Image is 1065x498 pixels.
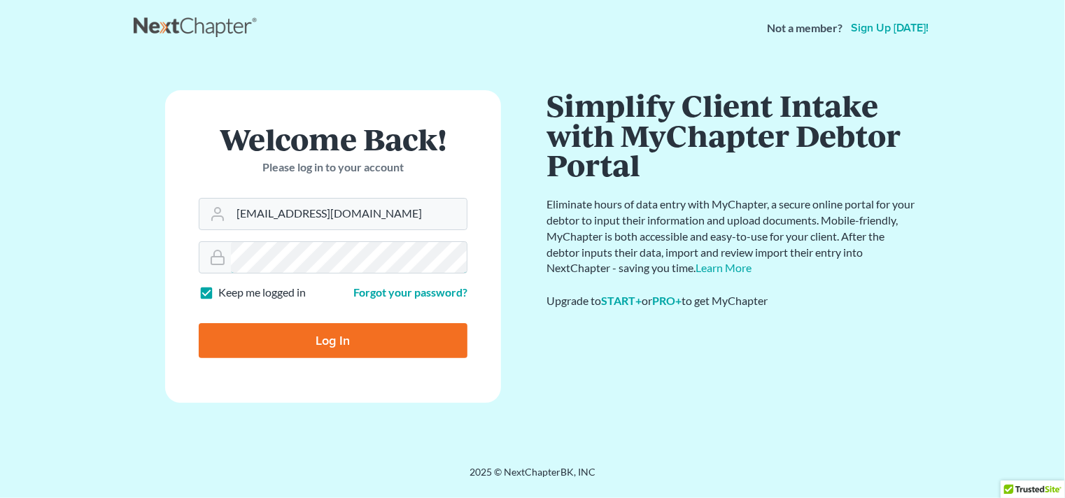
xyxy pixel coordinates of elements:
a: Sign up [DATE]! [848,22,931,34]
a: Forgot your password? [353,285,467,299]
label: Keep me logged in [218,285,306,301]
strong: Not a member? [767,20,842,36]
input: Log In [199,323,467,358]
p: Eliminate hours of data entry with MyChapter, a secure online portal for your debtor to input the... [546,197,917,276]
a: PRO+ [652,294,682,307]
p: Please log in to your account [199,159,467,176]
input: Email Address [231,199,467,229]
a: START+ [601,294,642,307]
a: Learn More [696,261,752,274]
h1: Welcome Back! [199,124,467,154]
div: 2025 © NextChapterBK, INC [134,465,931,490]
div: Upgrade to or to get MyChapter [546,293,917,309]
h1: Simplify Client Intake with MyChapter Debtor Portal [546,90,917,180]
